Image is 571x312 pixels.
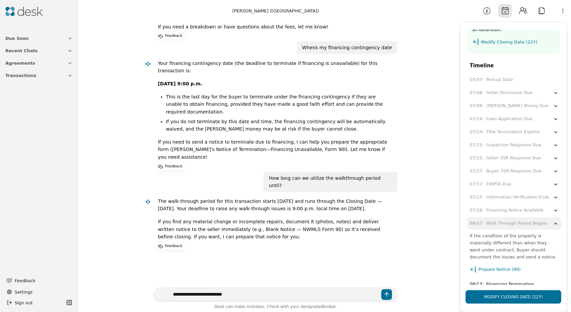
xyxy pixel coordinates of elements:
[165,163,182,170] p: Feedback
[486,89,533,96] div: Seller Disclosure Due
[470,155,484,162] div: 07/15 :
[467,126,561,138] button: 07/14:Title Termination Expires
[4,287,74,297] button: Settings
[1,45,77,57] button: Recent Chats
[470,168,484,175] div: 07/17 :
[467,87,561,99] button: 07/08:Seller Disclosure Due
[145,199,151,205] img: Desk
[467,100,561,112] button: 07/09:[PERSON_NAME] Money Due
[467,217,561,230] button: 08/07:Walk Through Period Begins
[486,115,533,123] div: Loan Application Due
[1,57,77,69] button: Agreements
[470,194,484,201] div: 07/17 :
[470,281,484,288] div: 08/13 :
[470,76,484,83] div: 07/07 :
[467,165,561,177] button: 07/17:Buyer 35R Response Due
[166,93,392,116] li: This is the last day for the buyer to terminate under the financing contingency if they are unabl...
[15,277,69,284] span: Feedback
[3,275,73,287] button: Feedback
[5,60,35,67] span: Agreements
[470,232,559,260] div: If the condition of the property is materially different than when they went under contract, Buye...
[467,178,561,190] button: 07/17:FIRPTA Due
[467,282,561,294] button: 08/13:Financing Termination Deadline
[467,191,561,204] button: 07/17:Information Verification Ends
[166,118,392,133] li: If you do not terminate by this date and time, the financing contingency will be automatically wa...
[165,243,182,250] p: Feedback
[486,207,543,214] div: Financing Notice Available
[1,69,77,82] button: Transactions
[467,204,561,217] button: 07/28:Financing Notice Available
[158,218,392,241] p: If you find any material change or incomplete repairs, document it (photos, notes) and deliver wr...
[486,76,513,83] div: Mutual Date
[4,297,65,308] button: Sign out
[158,23,353,31] p: If you need a breakdown or have questions about the fees, let me know!
[154,288,397,301] textarea: Write your prompt here
[486,281,553,295] div: Financing Termination Deadline
[478,266,520,273] span: Prepare Notice (90)
[470,181,484,188] div: 07/17 :
[5,7,43,16] img: Desk
[232,7,319,14] div: [PERSON_NAME] ([GEOGRAPHIC_DATA])
[470,102,484,109] div: 07/09 :
[158,198,392,213] p: The walk‑through period for this transaction starts [DATE] and runs through the Closing Date — [D...
[486,142,541,149] div: Inspection Response Due
[470,142,484,149] div: 07/15 :
[5,35,29,42] span: Due Soon
[5,47,38,54] span: Recent Chats
[470,220,484,227] div: 08/07 :
[472,33,555,48] button: Modify Closing Date (22Y)
[486,220,547,227] div: Walk Through Period Begins
[470,207,484,214] div: 07/28 :
[467,152,561,164] button: 07/15:Seller 35R Response Due
[486,168,542,175] div: Buyer 35R Response Due
[15,289,32,296] span: Settings
[5,72,36,79] span: Transactions
[486,194,549,201] div: Information Verification Ends
[165,33,182,40] p: Feedback
[158,81,202,86] strong: [DATE] 9:00 p.m.
[467,113,561,125] button: 07/14:Loan Application Due
[269,174,392,189] div: How long can we utilize the walkthrough period until?
[481,38,538,46] span: Modify Closing Date (22Y)
[486,155,541,162] div: Seller 35R Response Due
[470,89,484,96] div: 07/08 :
[154,303,397,312] div: Desk can make mistakes. Check with your broker.
[145,61,151,67] img: Desk
[15,299,33,306] span: Sign out
[158,60,392,75] p: Your financing contingency date (the deadline to terminate if financing is unavailable) for this ...
[467,139,561,151] button: 07/15:Inspection Response Due
[470,260,520,276] button: Prepare Notice (90)
[158,138,392,161] p: If you need to send a notice to terminate due to financing, I can help you prepare the appropriat...
[466,290,561,304] button: Modify Closing Date (22Y)
[470,129,484,136] div: 07/14 :
[486,102,549,109] div: [PERSON_NAME] Money Due
[467,74,561,86] button: 07/07:Mutual Date
[381,289,392,300] button: Send message
[1,32,77,45] button: Due Soon
[486,129,540,136] div: Title Termination Expires
[302,44,392,52] div: Whens my financing contingency date
[301,304,323,309] span: designated
[470,115,484,123] div: 07/14 :
[460,62,567,70] div: Timeline
[486,181,511,188] div: FIRPTA Due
